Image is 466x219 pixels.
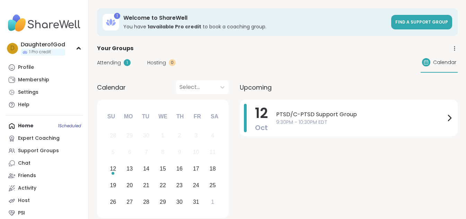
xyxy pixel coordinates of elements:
[210,147,216,157] div: 11
[110,181,116,190] div: 19
[190,109,205,124] div: Fr
[123,23,387,30] h3: You have to book a coaching group.
[172,128,187,143] div: Not available Thursday, October 2nd, 2025
[122,194,137,209] div: Choose Monday, October 27th, 2025
[160,181,166,190] div: 22
[255,103,268,123] span: 12
[156,194,170,209] div: Choose Wednesday, October 29th, 2025
[122,145,137,160] div: Not available Monday, October 6th, 2025
[172,162,187,176] div: Choose Thursday, October 16th, 2025
[18,160,30,167] div: Chat
[18,76,49,83] div: Membership
[156,145,170,160] div: Not available Wednesday, October 8th, 2025
[122,162,137,176] div: Choose Monday, October 13th, 2025
[194,131,197,140] div: 3
[104,109,119,124] div: Su
[18,147,59,154] div: Support Groups
[106,145,121,160] div: Not available Sunday, October 5th, 2025
[105,127,221,210] div: month 2025-10
[188,145,203,160] div: Not available Friday, October 10th, 2025
[6,86,83,99] a: Settings
[6,157,83,170] a: Chat
[147,59,166,66] span: Hosting
[114,13,120,19] div: 1
[18,101,29,108] div: Help
[106,194,121,209] div: Choose Sunday, October 26th, 2025
[18,135,60,142] div: Expert Coaching
[110,131,116,140] div: 28
[143,164,149,173] div: 14
[97,44,133,53] span: Your Groups
[121,109,136,124] div: Mo
[106,128,121,143] div: Not available Sunday, September 28th, 2025
[255,123,268,133] span: Oct
[207,109,222,124] div: Sa
[276,110,445,119] span: PTSD/C-PTSD Support Group
[126,131,133,140] div: 29
[205,145,220,160] div: Not available Saturday, October 11th, 2025
[6,170,83,182] a: Friends
[122,178,137,193] div: Choose Monday, October 20th, 2025
[193,197,199,207] div: 31
[205,162,220,176] div: Choose Saturday, October 18th, 2025
[6,194,83,207] a: Host
[156,162,170,176] div: Choose Wednesday, October 15th, 2025
[6,61,83,74] a: Profile
[211,197,214,207] div: 1
[205,128,220,143] div: Not available Saturday, October 4th, 2025
[29,49,51,55] span: 1 Pro credit
[188,128,203,143] div: Not available Friday, October 3rd, 2025
[110,197,116,207] div: 26
[276,119,445,126] span: 9:30PM - 10:30PM EDT
[106,162,121,176] div: Choose Sunday, October 12th, 2025
[178,131,181,140] div: 2
[160,164,166,173] div: 15
[395,19,448,25] span: Find a support group
[155,109,170,124] div: We
[143,197,149,207] div: 28
[188,162,203,176] div: Choose Friday, October 17th, 2025
[205,178,220,193] div: Choose Saturday, October 25th, 2025
[205,194,220,209] div: Choose Saturday, November 1st, 2025
[18,64,34,71] div: Profile
[18,89,38,96] div: Settings
[161,131,165,140] div: 1
[173,109,188,124] div: Th
[172,178,187,193] div: Choose Thursday, October 23rd, 2025
[110,164,116,173] div: 12
[6,74,83,86] a: Membership
[126,197,133,207] div: 27
[139,162,154,176] div: Choose Tuesday, October 14th, 2025
[178,147,181,157] div: 9
[211,131,214,140] div: 4
[18,210,25,217] div: PSI
[210,181,216,190] div: 25
[21,41,65,48] div: DaughterofGod
[148,23,201,30] b: 1 available Pro credit
[123,14,387,22] h3: Welcome to ShareWell
[188,194,203,209] div: Choose Friday, October 31st, 2025
[139,178,154,193] div: Choose Tuesday, October 21st, 2025
[139,128,154,143] div: Not available Tuesday, September 30th, 2025
[143,181,149,190] div: 21
[18,197,30,204] div: Host
[139,145,154,160] div: Not available Tuesday, October 7th, 2025
[97,83,126,92] span: Calendar
[18,172,36,179] div: Friends
[128,147,131,157] div: 6
[391,15,452,29] a: Find a support group
[240,83,272,92] span: Upcoming
[6,99,83,111] a: Help
[18,185,36,192] div: Activity
[176,164,183,173] div: 16
[160,197,166,207] div: 29
[6,11,83,35] img: ShareWell Nav Logo
[122,128,137,143] div: Not available Monday, September 29th, 2025
[6,145,83,157] a: Support Groups
[176,197,183,207] div: 30
[138,109,153,124] div: Tu
[97,59,121,66] span: Attending
[210,164,216,173] div: 18
[10,44,15,53] span: D
[156,128,170,143] div: Not available Wednesday, October 1st, 2025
